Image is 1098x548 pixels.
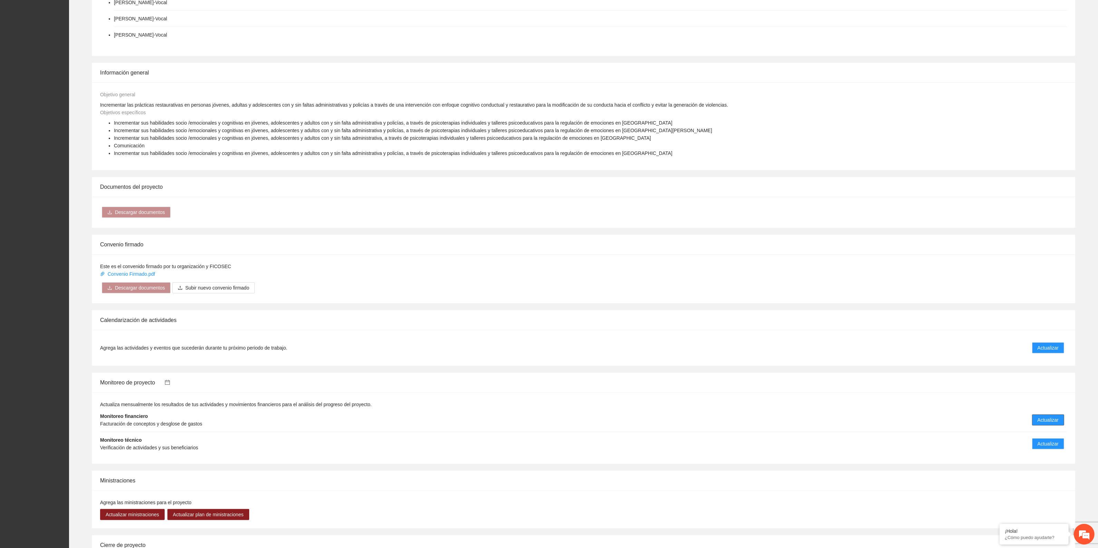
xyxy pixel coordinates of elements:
strong: Monitoreo financiero [100,413,148,419]
div: Ministraciones [100,471,1067,490]
a: Actualizar ministraciones [100,512,165,517]
span: paper-clip [100,272,105,276]
span: Descargar documentos [115,208,165,216]
div: Convenio firmado [100,235,1067,254]
span: Incrementar sus habilidades socio /emocionales y cognitivas en jóvenes, adolescentes y adultos co... [114,128,712,133]
button: Actualizar ministraciones [100,509,165,520]
span: Estamos en línea. [40,92,95,162]
span: Descargar documentos [115,284,165,292]
button: uploadSubir nuevo convenio firmado [172,282,255,293]
div: Chatee con nosotros ahora [36,35,116,44]
span: Incrementar las prácticas restaurativas en personas jóvenes, adultas y adolescentes con y sin fal... [100,102,728,108]
a: calendar [155,380,170,385]
p: ¿Cómo puedo ayudarte? [1005,535,1063,540]
span: Actualizar plan de ministraciones [173,511,244,518]
span: Agrega las actividades y eventos que sucederán durante tu próximo periodo de trabajo. [100,344,287,352]
span: calendar [165,380,170,385]
div: Minimizar ventana de chat en vivo [113,3,130,20]
span: Facturación de conceptos y desglose de gastos [100,421,202,427]
span: Actualizar [1038,344,1059,352]
button: Actualizar plan de ministraciones [167,509,249,520]
span: download [107,210,112,215]
span: Incrementar sus habilidades socio /emocionales y cognitivas en jóvenes, adolescentes y adultos co... [114,150,672,156]
textarea: Escriba su mensaje y pulse “Intro” [3,188,132,213]
button: Actualizar [1032,414,1064,425]
span: Objetivo general [100,92,135,97]
span: Objetivos específicos [100,110,146,115]
span: Actualizar [1038,416,1059,424]
a: Convenio Firmado.pdf [100,271,156,277]
li: [PERSON_NAME] - Vocal [114,31,167,39]
span: upload [178,285,183,291]
strong: Monitoreo técnico [100,437,142,443]
button: Actualizar [1032,438,1064,449]
button: Actualizar [1032,342,1064,353]
div: Calendarización de actividades [100,310,1067,330]
span: Verificación de actividades y sus beneficiarios [100,445,198,450]
span: Agrega las ministraciones para el proyecto [100,500,192,505]
div: Información general [100,63,1067,82]
span: Comunicación [114,143,145,148]
span: Actualizar ministraciones [106,511,159,518]
span: Actualiza mensualmente los resultados de tus actividades y movimientos financieros para el anális... [100,402,372,407]
span: uploadSubir nuevo convenio firmado [172,285,255,291]
div: Documentos del proyecto [100,177,1067,197]
button: downloadDescargar documentos [102,282,171,293]
span: Subir nuevo convenio firmado [185,284,249,292]
span: Incrementar sus habilidades socio /emocionales y cognitivas en jóvenes, adolescentes y adultos co... [114,135,651,141]
span: Este es el convenido firmado por tu organización y FICOSEC [100,264,231,269]
span: Actualizar [1038,440,1059,448]
div: ¡Hola! [1005,528,1063,534]
span: download [107,285,112,291]
a: Actualizar plan de ministraciones [167,512,249,517]
div: Monitoreo de proyecto [100,373,1067,392]
span: Incrementar sus habilidades socio /emocionales y cognitivas en jóvenes, adolescentes y adultos co... [114,120,672,126]
button: downloadDescargar documentos [102,207,171,218]
li: [PERSON_NAME] - Vocal [114,15,167,22]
